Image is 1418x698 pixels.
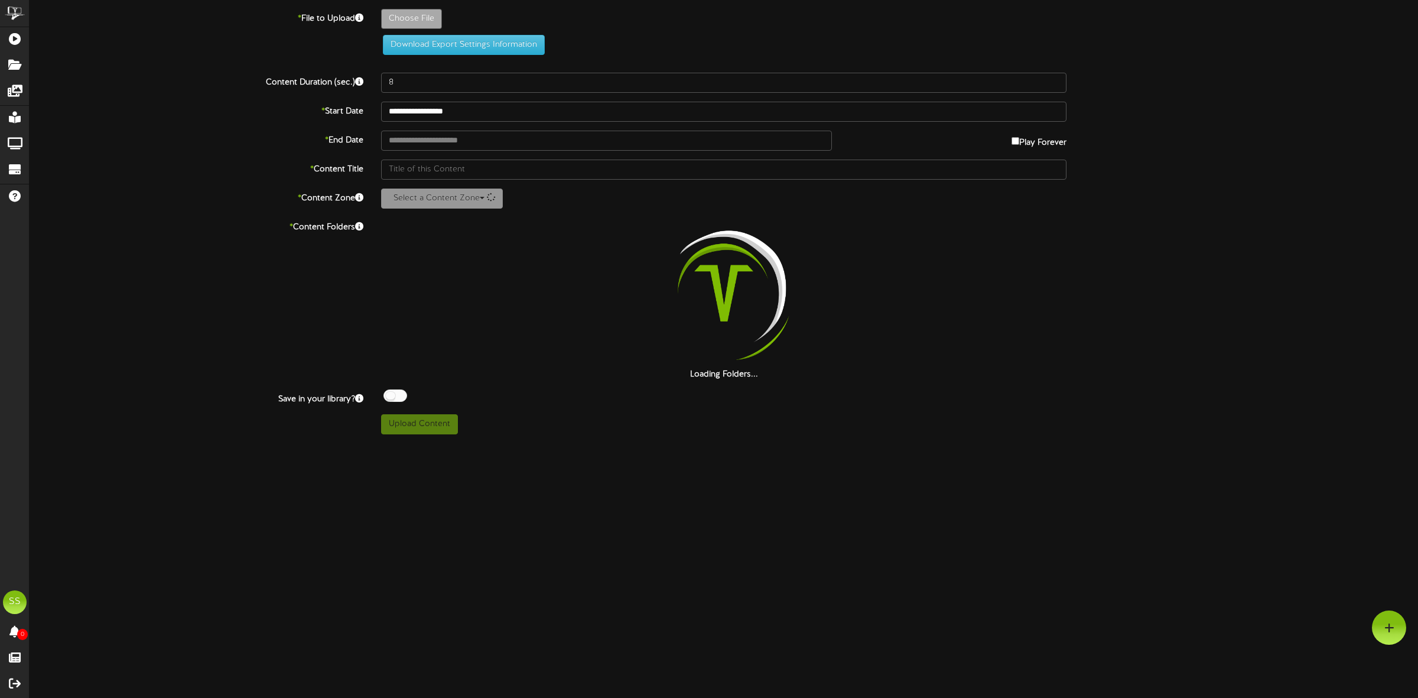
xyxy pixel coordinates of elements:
[381,160,1066,180] input: Title of this Content
[21,73,372,89] label: Content Duration (sec.)
[21,102,372,118] label: Start Date
[648,217,799,369] img: loading-spinner-2.png
[21,9,372,25] label: File to Upload
[21,160,372,176] label: Content Title
[1012,137,1019,145] input: Play Forever
[21,217,372,233] label: Content Folders
[3,590,27,614] div: SS
[1012,131,1066,149] label: Play Forever
[377,40,545,49] a: Download Export Settings Information
[381,414,458,434] button: Upload Content
[21,131,372,147] label: End Date
[381,189,503,209] button: Select a Content Zone
[21,189,372,204] label: Content Zone
[383,35,545,55] button: Download Export Settings Information
[690,370,758,379] strong: Loading Folders...
[17,629,28,640] span: 0
[21,389,372,405] label: Save in your library?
